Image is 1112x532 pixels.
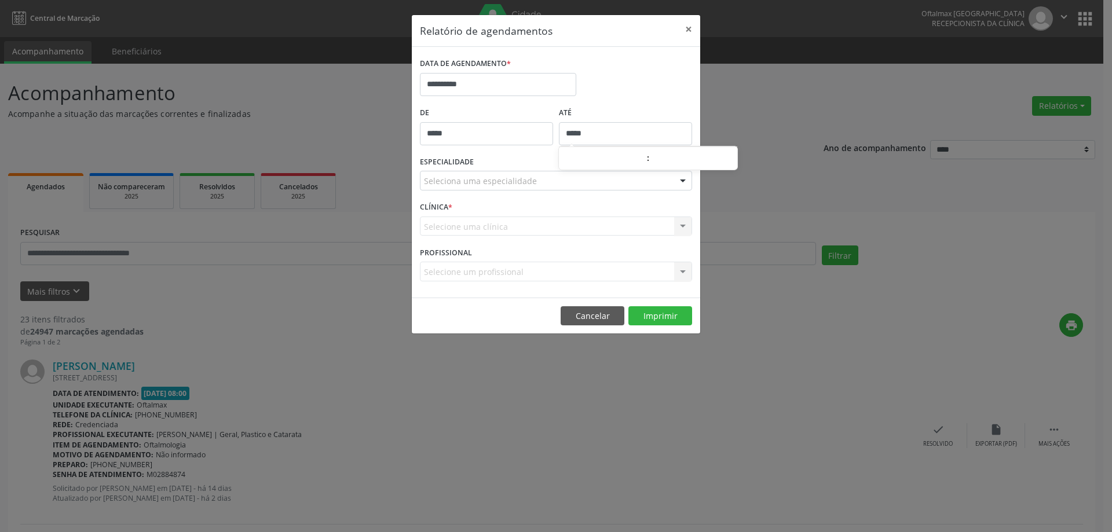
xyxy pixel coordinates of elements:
[561,306,624,326] button: Cancelar
[420,199,452,217] label: CLÍNICA
[424,175,537,187] span: Seleciona uma especialidade
[650,148,737,171] input: Minute
[559,104,692,122] label: ATÉ
[420,55,511,73] label: DATA DE AGENDAMENTO
[420,244,472,262] label: PROFISSIONAL
[646,146,650,170] span: :
[420,104,553,122] label: De
[420,153,474,171] label: ESPECIALIDADE
[420,23,553,38] h5: Relatório de agendamentos
[677,15,700,43] button: Close
[559,148,646,171] input: Hour
[628,306,692,326] button: Imprimir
